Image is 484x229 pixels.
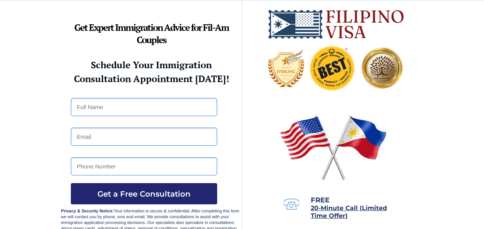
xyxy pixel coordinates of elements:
span: Get a Free Consultation [71,189,217,199]
strong: Consultation Appointment [DATE]! [74,72,229,85]
button: Get a Free Consultation [71,183,217,204]
strong: Get Expert Immigration Advice for Fil-Am Couples [74,21,229,46]
span: 20-Minute Call (Limited Time Offer) [311,204,387,219]
input: Full Name [71,98,217,116]
a: 20-Minute Call (Limited Time Offer) [311,205,387,219]
input: Phone Number [71,157,217,175]
span: FREE [311,196,330,204]
input: Email [71,128,217,146]
strong: Privacy & Security Notice: [61,209,114,213]
strong: Schedule Your Immigration [91,59,212,71]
